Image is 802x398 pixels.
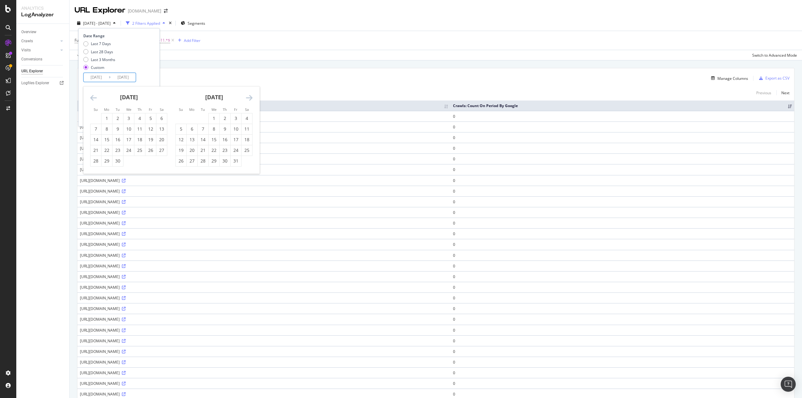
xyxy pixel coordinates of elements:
[21,47,31,54] div: Visits
[80,199,448,204] div: [URL][DOMAIN_NAME]
[156,113,167,124] td: Choose Saturday, April 6, 2024 as your check-in date. It’s available.
[242,113,253,124] td: Choose Saturday, May 4, 2024 as your check-in date. It’s available.
[450,111,794,121] td: 0
[450,196,794,207] td: 0
[123,113,134,124] td: Choose Wednesday, April 3, 2024 as your check-in date. It’s available.
[231,156,242,166] td: Choose Friday, May 31, 2024 as your check-in date. It’s available.
[102,158,112,164] div: 29
[21,29,36,35] div: Overview
[160,107,164,112] small: Sa
[176,147,186,153] div: 19
[91,147,101,153] div: 21
[116,107,120,112] small: Tu
[776,88,789,97] a: Next
[205,93,223,101] strong: [DATE]
[21,80,65,86] a: Logfiles Explorer
[91,156,102,166] td: Choose Sunday, April 28, 2024 as your check-in date. It’s available.
[188,21,205,26] span: Segments
[21,68,43,75] div: URL Explorer
[80,295,448,301] div: [URL][DOMAIN_NAME]
[242,126,252,132] div: 11
[187,158,197,164] div: 27
[112,145,123,156] td: Choose Tuesday, April 23, 2024 as your check-in date. It’s available.
[112,115,123,121] div: 2
[91,41,111,46] div: Last 7 Days
[138,107,142,112] small: Th
[198,126,208,132] div: 7
[209,158,219,164] div: 29
[80,381,448,386] div: [URL][DOMAIN_NAME]
[220,156,231,166] td: Choose Thursday, May 30, 2024 as your check-in date. It’s available.
[80,274,448,279] div: [URL][DOMAIN_NAME]
[80,359,448,365] div: [URL][DOMAIN_NAME]
[450,239,794,250] td: 0
[450,325,794,335] td: 0
[245,107,249,112] small: Sa
[450,250,794,261] td: 0
[223,107,227,112] small: Th
[231,113,242,124] td: Choose Friday, May 3, 2024 as your check-in date. It’s available.
[21,56,42,63] div: Conversions
[80,391,448,397] div: [URL][DOMAIN_NAME]
[112,124,123,134] td: Choose Tuesday, April 9, 2024 as your check-in date. It’s available.
[234,107,237,112] small: Fr
[145,145,156,156] td: Choose Friday, April 26, 2024 as your check-in date. It’s available.
[126,107,131,112] small: We
[84,73,109,82] input: Start Date
[80,349,448,354] div: [URL][DOMAIN_NAME]
[198,134,209,145] td: Choose Tuesday, May 14, 2024 as your check-in date. It’s available.
[209,115,219,121] div: 1
[91,158,101,164] div: 28
[176,134,187,145] td: Choose Sunday, May 12, 2024 as your check-in date. It’s available.
[209,126,219,132] div: 8
[156,147,167,153] div: 27
[80,178,448,183] div: [URL][DOMAIN_NAME]
[209,134,220,145] td: Choose Wednesday, May 15, 2024 as your check-in date. It’s available.
[134,137,145,143] div: 18
[176,156,187,166] td: Choose Sunday, May 26, 2024 as your check-in date. It’s available.
[21,38,59,44] a: Crawls
[145,124,156,134] td: Choose Friday, April 12, 2024 as your check-in date. It’s available.
[123,134,134,145] td: Choose Wednesday, April 17, 2024 as your check-in date. It’s available.
[145,126,156,132] div: 12
[21,80,49,86] div: Logfiles Explorer
[134,145,145,156] td: Choose Thursday, April 25, 2024 as your check-in date. It’s available.
[123,147,134,153] div: 24
[80,263,448,269] div: [URL][DOMAIN_NAME]
[102,137,112,143] div: 15
[80,253,448,258] div: [URL][DOMAIN_NAME]
[134,124,145,134] td: Choose Thursday, April 11, 2024 as your check-in date. It’s available.
[83,21,111,26] span: [DATE] - [DATE]
[80,146,448,151] div: [URL][DOMAIN_NAME]
[112,158,123,164] div: 30
[145,113,156,124] td: Choose Friday, April 5, 2024 as your check-in date. It’s available.
[91,65,104,70] div: Custom
[112,113,123,124] td: Choose Tuesday, April 2, 2024 as your check-in date. It’s available.
[91,137,101,143] div: 14
[209,113,220,124] td: Choose Wednesday, May 1, 2024 as your check-in date. It’s available.
[134,126,145,132] div: 11
[123,126,134,132] div: 10
[198,147,208,153] div: 21
[83,49,115,54] div: Last 28 Days
[80,317,448,322] div: [URL][DOMAIN_NAME]
[220,134,231,145] td: Choose Thursday, May 16, 2024 as your check-in date. It’s available.
[80,167,448,172] div: [URL][DOMAIN_NAME]
[242,137,252,143] div: 18
[179,107,183,112] small: Su
[450,292,794,303] td: 0
[187,156,198,166] td: Choose Monday, May 27, 2024 as your check-in date. It’s available.
[75,18,118,28] button: [DATE] - [DATE]
[123,124,134,134] td: Choose Wednesday, April 10, 2024 as your check-in date. It’s available.
[231,115,241,121] div: 3
[80,220,448,226] div: [URL][DOMAIN_NAME]
[187,145,198,156] td: Choose Monday, May 20, 2024 as your check-in date. It’s available.
[198,137,208,143] div: 14
[80,242,448,247] div: [URL][DOMAIN_NAME]
[156,137,167,143] div: 20
[750,50,797,60] button: Switch to Advanced Mode
[94,107,98,112] small: Su
[242,134,253,145] td: Choose Saturday, May 18, 2024 as your check-in date. It’s available.
[83,65,115,70] div: Custom
[21,56,65,63] a: Conversions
